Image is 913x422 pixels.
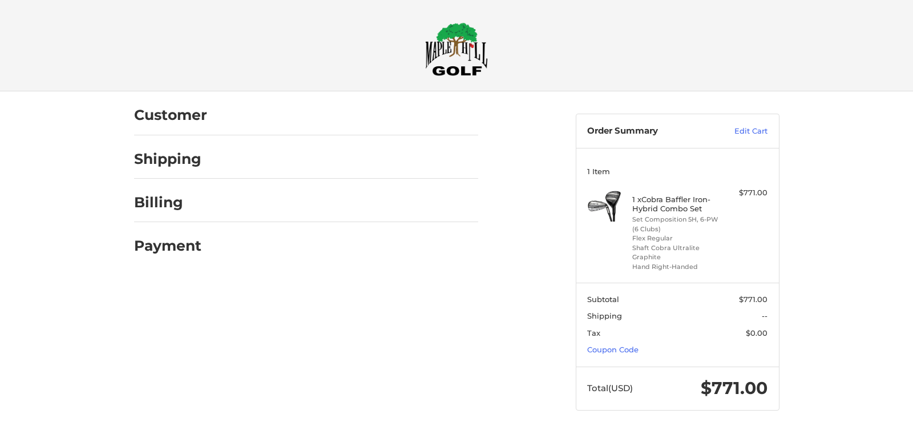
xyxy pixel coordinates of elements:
[134,237,201,255] h2: Payment
[632,195,720,214] h4: 1 x Cobra Baffler Iron-Hybrid Combo Set
[587,311,622,320] span: Shipping
[587,295,619,304] span: Subtotal
[746,328,767,337] span: $0.00
[587,345,639,354] a: Coupon Code
[632,215,720,234] li: Set Composition 5H, 6-PW (6 Clubs)
[11,373,136,411] iframe: Gorgias live chat messenger
[632,243,720,262] li: Shaft Cobra Ultralite Graphite
[739,295,767,304] span: $771.00
[587,383,633,393] span: Total (USD)
[134,106,207,124] h2: Customer
[632,234,720,243] li: Flex Regular
[710,126,767,137] a: Edit Cart
[587,328,600,337] span: Tax
[425,22,488,76] img: Maple Hill Golf
[701,377,767,399] span: $771.00
[587,167,767,176] h3: 1 Item
[134,150,201,168] h2: Shipping
[722,187,767,199] div: $771.00
[819,391,913,422] iframe: Google Customer Reviews
[762,311,767,320] span: --
[134,194,201,211] h2: Billing
[632,262,720,272] li: Hand Right-Handed
[587,126,710,137] h3: Order Summary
